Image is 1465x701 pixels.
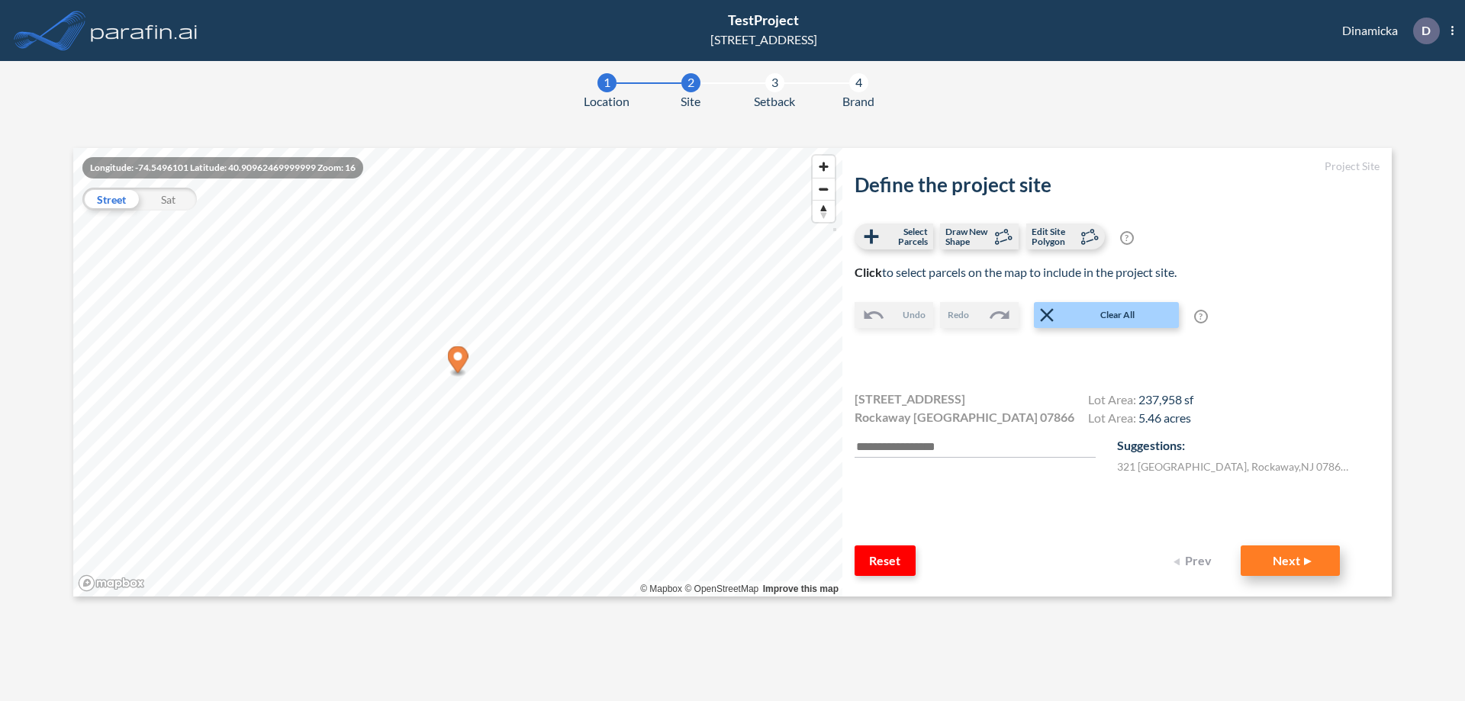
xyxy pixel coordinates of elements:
p: Suggestions: [1117,436,1380,455]
div: Longitude: -74.5496101 Latitude: 40.90962469999999 Zoom: 16 [82,157,363,178]
span: Edit Site Polygon [1032,227,1077,246]
div: 2 [681,73,700,92]
span: Setback [754,92,795,111]
button: Prev [1164,545,1225,576]
b: Click [855,265,882,279]
span: Site [681,92,700,111]
span: Rockaway [GEOGRAPHIC_DATA] 07866 [855,408,1074,426]
button: Clear All [1034,302,1179,328]
span: Zoom out [813,178,835,200]
div: 3 [765,73,784,92]
span: Draw New Shape [945,227,990,246]
button: Zoom out [813,178,835,200]
span: [STREET_ADDRESS] [855,390,965,408]
button: Reset bearing to north [813,200,835,222]
span: ? [1120,231,1134,245]
div: 4 [849,73,868,92]
span: TestProject [728,11,799,28]
span: to select parcels on the map to include in the project site. [855,265,1177,279]
span: 237,958 sf [1138,392,1193,407]
div: [STREET_ADDRESS] [710,31,817,49]
canvas: Map [73,148,842,596]
button: Reset [855,545,916,576]
label: 321 [GEOGRAPHIC_DATA] , Rockaway , NJ 07866 , US [1117,458,1354,474]
span: 5.46 acres [1138,410,1191,425]
button: Next [1241,545,1340,576]
div: Dinamicka [1319,18,1454,44]
h2: Define the project site [855,173,1380,197]
a: Mapbox [640,584,682,594]
span: Brand [842,92,874,111]
p: D [1422,24,1431,37]
span: Location [584,92,629,111]
h4: Lot Area: [1088,410,1193,429]
span: Select Parcels [883,227,928,246]
a: OpenStreetMap [684,584,758,594]
div: Map marker [448,346,468,378]
a: Improve this map [763,584,839,594]
div: 1 [597,73,617,92]
img: logo [88,15,201,46]
span: Undo [903,308,926,322]
h5: Project Site [855,160,1380,173]
span: Reset bearing to north [813,201,835,222]
button: Redo [940,302,1019,328]
button: Undo [855,302,933,328]
span: ? [1194,310,1208,323]
button: Zoom in [813,156,835,178]
span: Clear All [1058,308,1177,322]
span: Redo [948,308,969,322]
a: Mapbox homepage [78,574,145,592]
div: Sat [140,188,197,211]
h4: Lot Area: [1088,392,1193,410]
div: Street [82,188,140,211]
